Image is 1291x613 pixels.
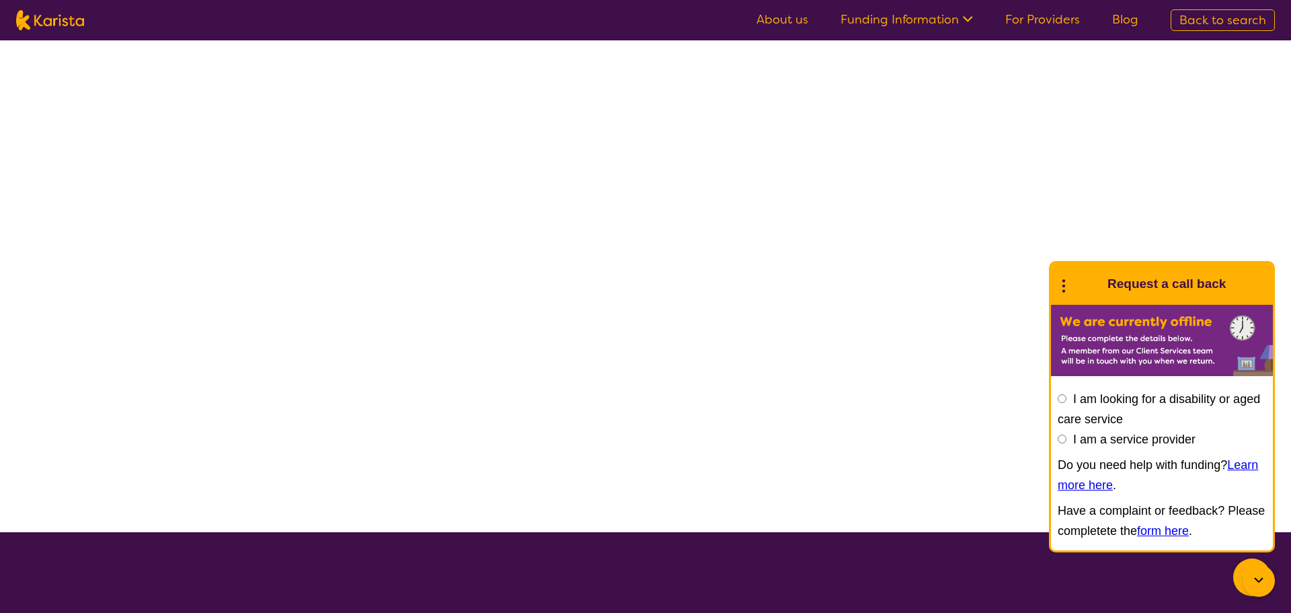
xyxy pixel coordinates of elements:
a: Funding Information [840,11,973,28]
span: Back to search [1179,12,1266,28]
a: For Providers [1005,11,1080,28]
a: Blog [1112,11,1138,28]
button: Channel Menu [1233,558,1271,596]
p: Do you need help with funding? . [1058,455,1266,495]
label: I am a service provider [1073,433,1196,446]
label: I am looking for a disability or aged care service [1058,392,1260,426]
a: About us [756,11,808,28]
img: Karista logo [16,10,84,30]
h1: Request a call back [1107,274,1226,294]
img: Karista offline chat form to request call back [1051,305,1273,376]
a: form here [1137,524,1189,538]
img: Karista [1072,271,1099,297]
a: Back to search [1171,9,1275,31]
p: Have a complaint or feedback? Please completete the . [1058,501,1266,541]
